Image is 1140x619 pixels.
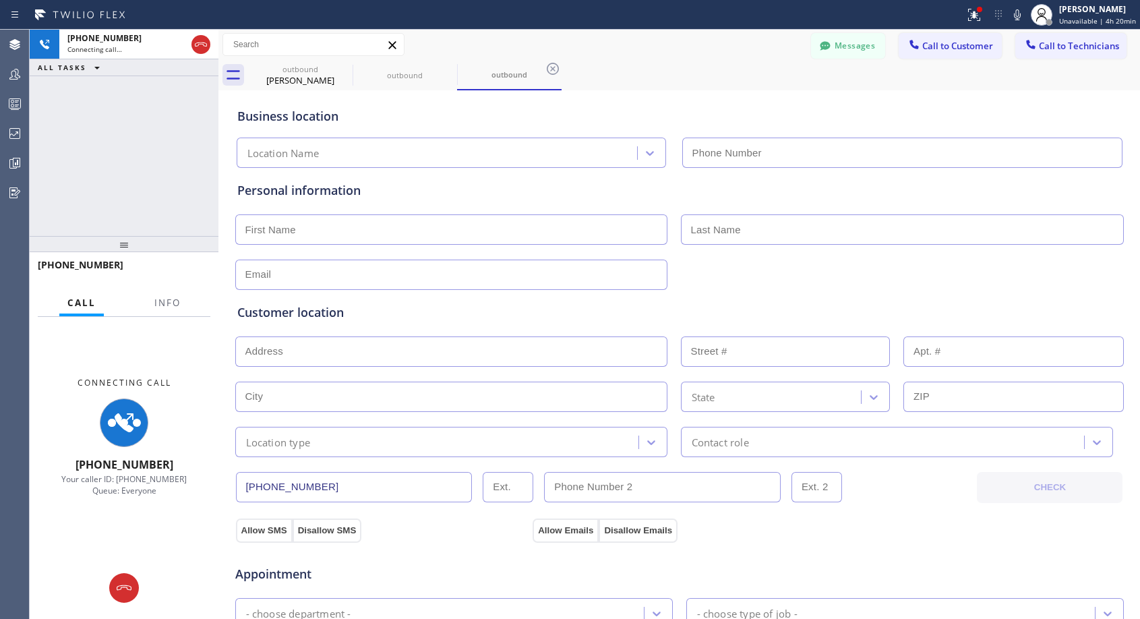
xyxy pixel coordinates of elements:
[146,290,189,316] button: Info
[223,34,404,55] input: Search
[249,64,351,74] div: outbound
[458,69,560,80] div: outbound
[237,303,1122,322] div: Customer location
[237,107,1122,125] div: Business location
[38,258,123,271] span: [PHONE_NUMBER]
[235,214,667,245] input: First Name
[293,519,362,543] button: Disallow SMS
[922,40,993,52] span: Call to Customer
[599,519,678,543] button: Disallow Emails
[1059,3,1136,15] div: [PERSON_NAME]
[1015,33,1127,59] button: Call to Technicians
[1059,16,1136,26] span: Unavailable | 4h 20min
[791,472,842,502] input: Ext. 2
[109,573,139,603] button: Hang up
[899,33,1002,59] button: Call to Customer
[236,519,293,543] button: Allow SMS
[154,297,181,309] span: Info
[692,434,749,450] div: Contact role
[483,472,533,502] input: Ext.
[544,472,781,502] input: Phone Number 2
[235,260,667,290] input: Email
[59,290,104,316] button: Call
[681,336,891,367] input: Street #
[681,214,1124,245] input: Last Name
[903,336,1124,367] input: Apt. #
[236,472,473,502] input: Phone Number
[533,519,599,543] button: Allow Emails
[235,382,667,412] input: City
[249,60,351,90] div: Gina Darmiento
[1039,40,1119,52] span: Call to Technicians
[67,297,96,309] span: Call
[78,377,171,388] span: Connecting Call
[38,63,86,72] span: ALL TASKS
[246,434,311,450] div: Location type
[903,382,1124,412] input: ZIP
[682,138,1122,168] input: Phone Number
[249,74,351,86] div: [PERSON_NAME]
[811,33,885,59] button: Messages
[977,472,1122,503] button: CHECK
[191,35,210,54] button: Hang up
[61,473,187,496] span: Your caller ID: [PHONE_NUMBER] Queue: Everyone
[235,336,667,367] input: Address
[67,32,142,44] span: [PHONE_NUMBER]
[76,457,173,472] span: [PHONE_NUMBER]
[247,146,320,161] div: Location Name
[692,389,715,405] div: State
[1008,5,1027,24] button: Mute
[237,181,1122,200] div: Personal information
[354,70,456,80] div: outbound
[67,45,122,54] span: Connecting call…
[235,565,530,583] span: Appointment
[30,59,113,76] button: ALL TASKS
